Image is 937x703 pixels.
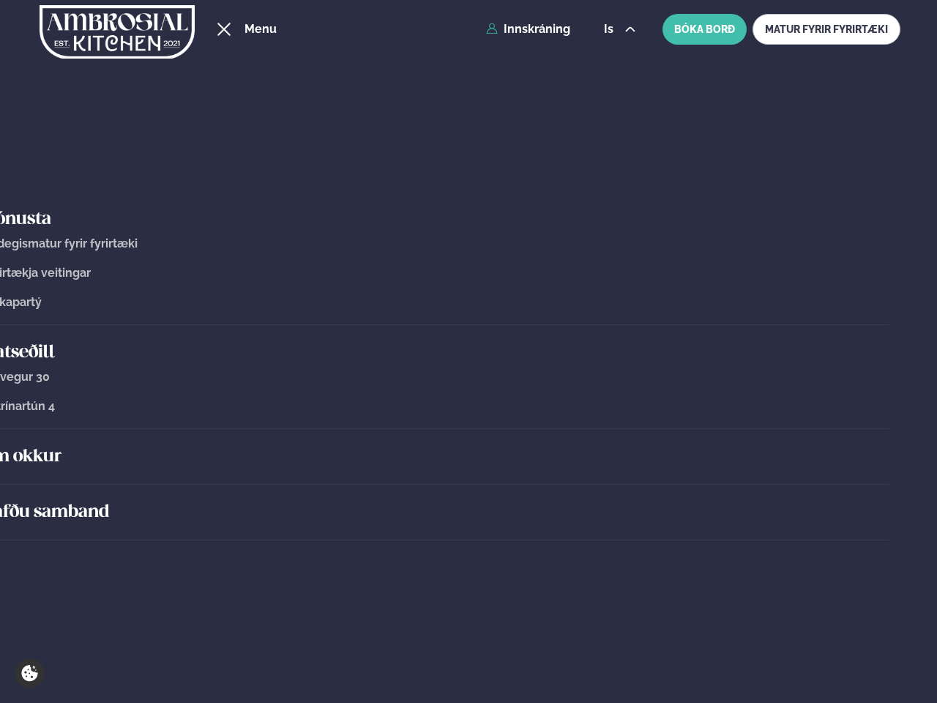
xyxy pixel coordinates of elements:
button: hamburger [215,21,233,38]
button: is [592,23,647,35]
button: BÓKA BORÐ [662,14,747,45]
span: is [604,23,618,35]
img: logo [40,2,195,62]
a: MATUR FYRIR FYRIRTÆKI [753,14,900,45]
a: Innskráning [486,23,570,36]
a: Cookie settings [15,658,45,688]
